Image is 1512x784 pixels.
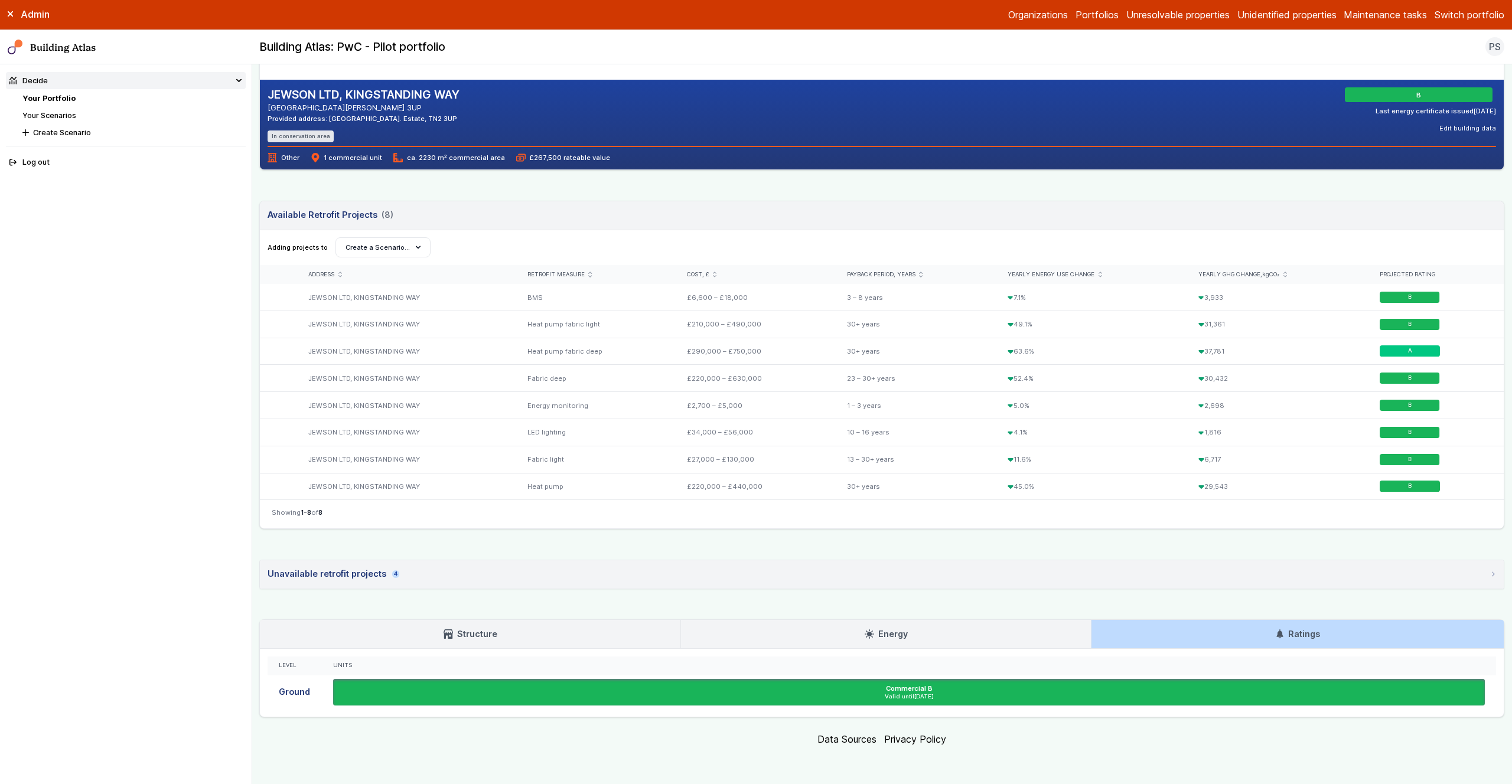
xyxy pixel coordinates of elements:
div: 30+ years [836,473,997,499]
span: B [1418,90,1423,100]
a: Portfolios [1076,8,1119,22]
span: B [1408,429,1412,436]
div: 10 – 16 years [836,419,997,446]
div: 7.1% [996,284,1187,311]
button: Create a Scenario… [335,237,431,257]
div: 30+ years [836,311,997,338]
div: Fabric deep [516,365,676,392]
div: 63.6% [996,338,1187,365]
div: JEWSON LTD, KINGSTANDING WAY [297,365,516,392]
div: £27,000 – £130,000 [675,446,835,473]
div: Level [279,662,310,669]
button: Log out [6,154,246,171]
summary: Unavailable retrofit projects4 [260,560,1504,589]
div: £220,000 – £630,000 [675,365,835,392]
div: 11.6% [996,446,1187,473]
div: 1,816 [1187,419,1368,446]
span: 8 [318,508,322,517]
span: A [1408,348,1412,355]
h3: Available Retrofit Projects [268,208,393,221]
button: Edit building data [1439,123,1496,133]
address: [GEOGRAPHIC_DATA][PERSON_NAME] 3UP [268,102,460,113]
h3: Ratings [1275,628,1320,641]
div: Projected rating [1380,271,1493,279]
span: Other [268,153,299,162]
div: 2,698 [1187,392,1368,419]
div: 23 – 30+ years [836,365,997,392]
div: Decide [9,75,48,86]
div: 6,717 [1187,446,1368,473]
button: PS [1485,37,1504,56]
a: Maintenance tasks [1344,8,1427,22]
div: 3 – 8 years [836,284,997,311]
time: [DATE] [914,693,934,700]
span: 1 commercial unit [311,153,382,162]
div: Provided address: [GEOGRAPHIC_DATA]. Estate, TN2 3UP [268,114,460,123]
span: B [1408,321,1412,328]
div: 31,361 [1187,311,1368,338]
div: LED lighting [516,419,676,446]
div: Fabric light [516,446,676,473]
div: JEWSON LTD, KINGSTANDING WAY [297,284,516,311]
h2: JEWSON LTD, KINGSTANDING WAY [268,87,460,103]
div: Heat pump fabric deep [516,338,676,365]
h2: Building Atlas: PwC - Pilot portfolio [259,40,445,55]
span: B [1408,456,1412,463]
div: JEWSON LTD, KINGSTANDING WAY [297,446,516,473]
span: Cost, £ [687,271,709,279]
a: Unresolvable properties [1126,8,1230,22]
nav: Table navigation [260,499,1504,528]
div: JEWSON LTD, KINGSTANDING WAY [297,392,516,419]
span: Yearly GHG change, [1198,271,1279,279]
span: £267,500 rateable value [516,153,610,162]
span: Yearly energy use change [1008,271,1094,279]
a: Privacy Policy [884,733,946,745]
span: Adding projects to [268,243,328,252]
time: [DATE] [1474,107,1496,115]
div: £6,600 – £18,000 [675,284,835,311]
div: BMS [516,284,676,311]
a: Organizations [1008,8,1068,22]
div: JEWSON LTD, KINGSTANDING WAY [297,311,516,338]
div: Ground [268,675,321,710]
div: 3,933 [1187,284,1368,311]
span: kgCO₂ [1262,271,1279,277]
a: Unidentified properties [1237,8,1337,22]
div: 30,432 [1187,365,1368,392]
div: Heat pump fabric light [516,311,676,338]
div: £34,000 – £56,000 [675,419,835,446]
div: £210,000 – £490,000 [675,311,835,338]
div: Units [333,662,1485,669]
span: B [1408,293,1412,301]
span: PS [1489,40,1501,54]
div: 13 – 30+ years [836,446,997,473]
span: 1-8 [301,508,311,517]
span: B [1408,401,1412,409]
h3: Energy [865,628,907,641]
span: Retrofit measure [527,271,585,279]
span: B [1408,483,1412,491]
div: 4.1% [996,419,1187,446]
span: Valid until [337,693,1481,701]
div: 45.0% [996,473,1187,499]
div: £290,000 – £750,000 [675,338,835,365]
a: Structure [260,620,680,648]
span: 4 [392,570,399,578]
span: Payback period, years [847,271,915,279]
div: 30+ years [836,338,997,365]
div: Energy monitoring [516,392,676,419]
a: Data Sources [817,733,876,745]
div: 52.4% [996,365,1187,392]
summary: Decide [6,72,246,89]
span: (8) [382,208,393,221]
div: 37,781 [1187,338,1368,365]
a: Your Portfolio [22,94,76,103]
div: 29,543 [1187,473,1368,499]
div: JEWSON LTD, KINGSTANDING WAY [297,473,516,499]
div: £2,700 – £5,000 [675,392,835,419]
button: Create Scenario [19,124,246,141]
div: JEWSON LTD, KINGSTANDING WAY [297,419,516,446]
div: Last energy certificate issued [1376,106,1496,116]
a: Ratings [1091,620,1504,648]
div: Heat pump [516,473,676,499]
